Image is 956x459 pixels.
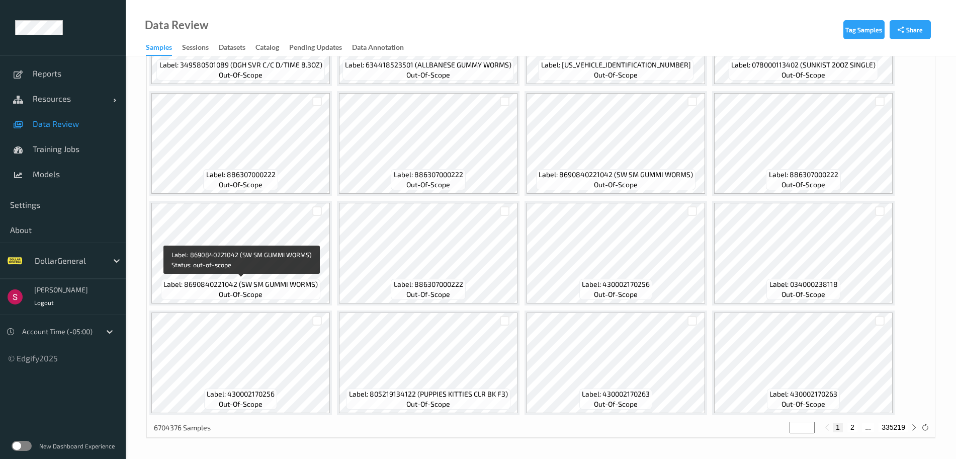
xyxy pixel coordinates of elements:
[769,279,838,289] span: Label: 034000238118
[255,41,289,55] a: Catalog
[182,41,219,55] a: Sessions
[582,389,650,399] span: Label: 430002170263
[289,41,352,55] a: Pending Updates
[219,289,263,299] span: out-of-scope
[406,399,450,409] span: out-of-scope
[594,289,638,299] span: out-of-scope
[879,423,908,432] button: 335219
[781,180,825,190] span: out-of-scope
[731,60,876,70] span: Label: 078000113402 (SUNKIST 20OZ SINGLE)
[781,289,825,299] span: out-of-scope
[349,389,508,399] span: Label: 805219134122 (PUPPIES KITTIES CLR BK F3)
[769,389,837,399] span: Label: 430002170263
[406,180,450,190] span: out-of-scope
[541,60,691,70] span: Label: [US_VEHICLE_IDENTIFICATION_NUMBER]
[352,41,414,55] a: Data Annotation
[843,20,885,39] button: Tag Samples
[154,423,229,433] p: 6704376 Samples
[594,399,638,409] span: out-of-scope
[769,170,838,180] span: Label: 886307000222
[182,42,209,55] div: Sessions
[890,20,931,39] button: Share
[406,70,450,80] span: out-of-scope
[394,279,463,289] span: Label: 886307000222
[207,389,275,399] span: Label: 430002170256
[159,60,322,70] span: Label: 349580501089 (DGH SVR C/C D/TIME 8.3OZ)
[219,41,255,55] a: Datasets
[594,70,638,80] span: out-of-scope
[146,41,182,56] a: Samples
[289,42,342,55] div: Pending Updates
[833,423,843,432] button: 1
[781,399,825,409] span: out-of-scope
[219,70,263,80] span: out-of-scope
[582,279,650,289] span: Label: 430002170256
[345,60,511,70] span: Label: 634418523501 (ALLBANESE GUMMY WORMS)
[394,170,463,180] span: Label: 886307000222
[163,279,318,289] span: Label: 8690840221042 (SW SM GUMMI WORMS)
[781,70,825,80] span: out-of-scope
[352,42,404,55] div: Data Annotation
[219,42,245,55] div: Datasets
[206,170,276,180] span: Label: 886307000222
[539,170,693,180] span: Label: 8690840221042 (SW SM GUMMI WORMS)
[594,180,638,190] span: out-of-scope
[145,20,208,30] div: Data Review
[146,42,172,56] div: Samples
[219,399,263,409] span: out-of-scope
[862,423,874,432] button: ...
[847,423,857,432] button: 2
[219,180,263,190] span: out-of-scope
[406,289,450,299] span: out-of-scope
[255,42,279,55] div: Catalog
